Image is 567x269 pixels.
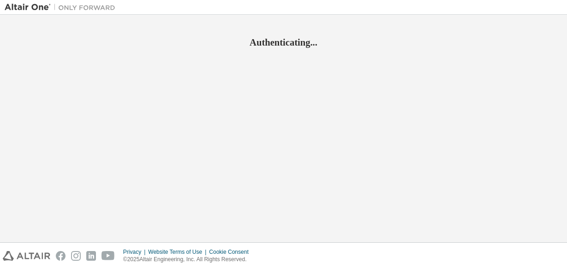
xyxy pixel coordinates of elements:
img: facebook.svg [56,251,66,261]
div: Website Terms of Use [148,248,209,256]
img: Altair One [5,3,120,12]
div: Privacy [123,248,148,256]
img: instagram.svg [71,251,81,261]
p: © 2025 Altair Engineering, Inc. All Rights Reserved. [123,256,254,263]
h2: Authenticating... [5,36,562,48]
img: linkedin.svg [86,251,96,261]
img: altair_logo.svg [3,251,50,261]
img: youtube.svg [101,251,115,261]
div: Cookie Consent [209,248,254,256]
